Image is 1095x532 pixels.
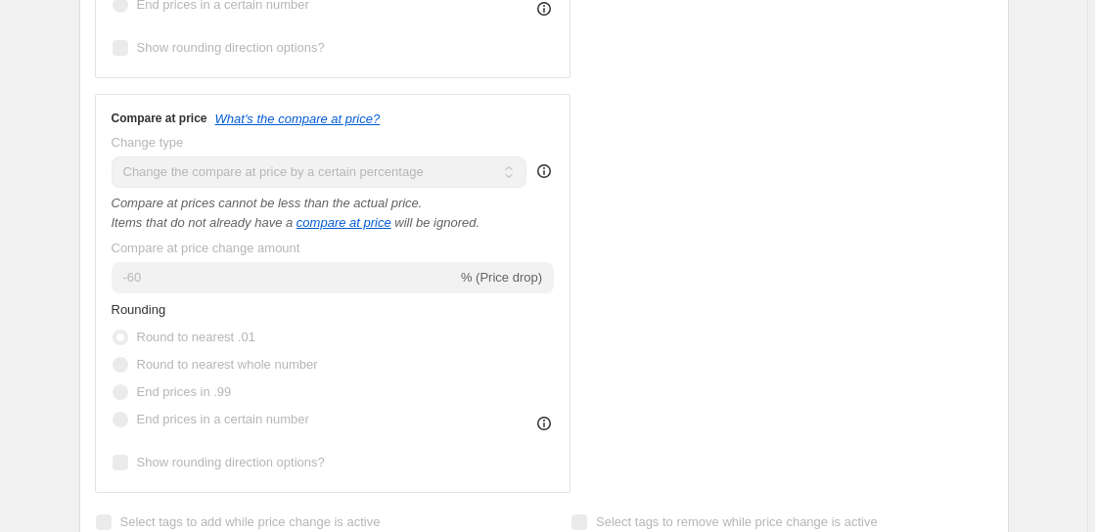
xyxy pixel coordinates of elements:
span: Select tags to remove while price change is active [596,514,878,529]
input: -15 [112,262,457,293]
button: compare at price [297,215,391,230]
button: What's the compare at price? [215,111,381,126]
span: End prices in .99 [137,384,232,399]
span: Change type [112,135,184,150]
span: Show rounding direction options? [137,455,325,469]
span: % (Price drop) [461,270,542,285]
h3: Compare at price [112,111,207,126]
span: Show rounding direction options? [137,40,325,55]
span: End prices in a certain number [137,412,309,426]
i: will be ignored. [394,215,479,230]
span: Select tags to add while price change is active [120,514,381,529]
span: Compare at price change amount [112,241,300,255]
span: Rounding [112,302,166,317]
span: Round to nearest .01 [137,330,255,344]
span: Round to nearest whole number [137,357,318,372]
div: help [534,161,554,181]
i: Compare at prices cannot be less than the actual price. [112,196,423,210]
i: Items that do not already have a [112,215,294,230]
